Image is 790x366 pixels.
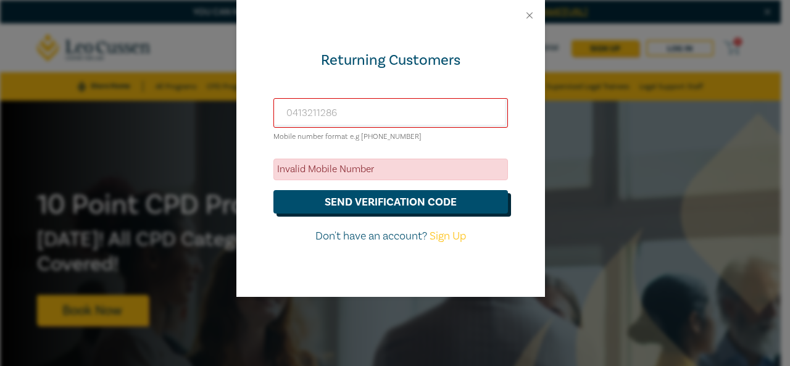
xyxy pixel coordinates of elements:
p: Don't have an account? [273,228,508,244]
div: Returning Customers [273,51,508,70]
button: send verification code [273,190,508,214]
div: Invalid Mobile Number [273,159,508,180]
button: Close [524,10,535,21]
a: Sign Up [430,229,466,243]
small: Mobile number format e.g [PHONE_NUMBER] [273,132,422,141]
input: Enter email or Mobile number [273,98,508,128]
